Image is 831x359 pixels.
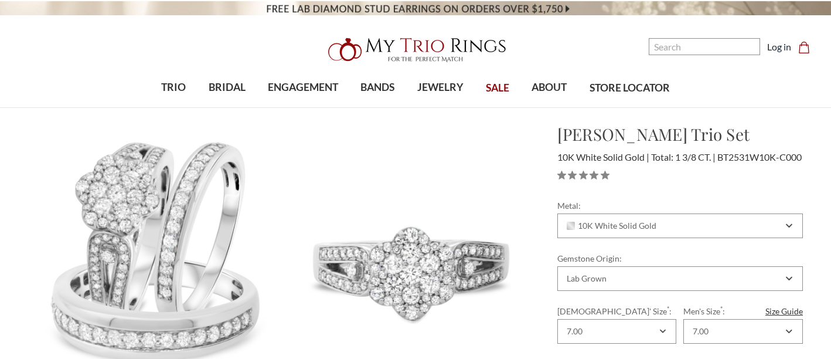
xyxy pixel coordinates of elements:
[557,122,803,147] h1: [PERSON_NAME] Trio Set
[683,319,803,344] div: Combobox
[221,107,233,108] button: submenu toggle
[349,69,406,107] a: BANDS
[557,266,803,291] div: Combobox
[486,80,509,96] span: SALE
[322,31,509,69] img: My Trio Rings
[150,69,197,107] a: TRIO
[557,305,677,317] label: [DEMOGRAPHIC_DATA]' Size :
[557,199,803,212] label: Metal:
[649,38,760,55] input: Search
[717,151,802,162] span: BT2531W10K-C000
[268,80,338,95] span: ENGAGEMENT
[683,305,803,317] label: Men's Size :
[767,40,791,54] a: Log in
[475,69,520,107] a: SALE
[209,80,246,95] span: BRIDAL
[161,80,186,95] span: TRIO
[567,221,657,231] span: 10K White Solid Gold
[557,151,649,162] span: 10K White Solid Gold
[360,80,394,95] span: BANDS
[434,107,446,108] button: submenu toggle
[417,80,464,95] span: JEWELRY
[798,42,810,53] svg: cart.cart_preview
[567,274,607,283] div: Lab Grown
[557,319,677,344] div: Combobox
[765,305,803,317] a: Size Guide
[567,327,583,336] div: 7.00
[372,107,383,108] button: submenu toggle
[257,69,349,107] a: ENGAGEMENT
[406,69,475,107] a: JEWELRY
[798,40,817,54] a: Cart with 0 items
[532,80,567,95] span: ABOUT
[590,80,670,96] span: STORE LOCATOR
[241,31,590,69] a: My Trio Rings
[297,107,309,108] button: submenu toggle
[168,107,179,108] button: submenu toggle
[197,69,256,107] a: BRIDAL
[543,107,555,108] button: submenu toggle
[557,214,803,238] div: Combobox
[578,69,681,107] a: STORE LOCATOR
[693,327,709,336] div: 7.00
[651,151,716,162] span: Total: 1 3/8 CT.
[520,69,578,107] a: ABOUT
[557,252,803,265] label: Gemstone Origin:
